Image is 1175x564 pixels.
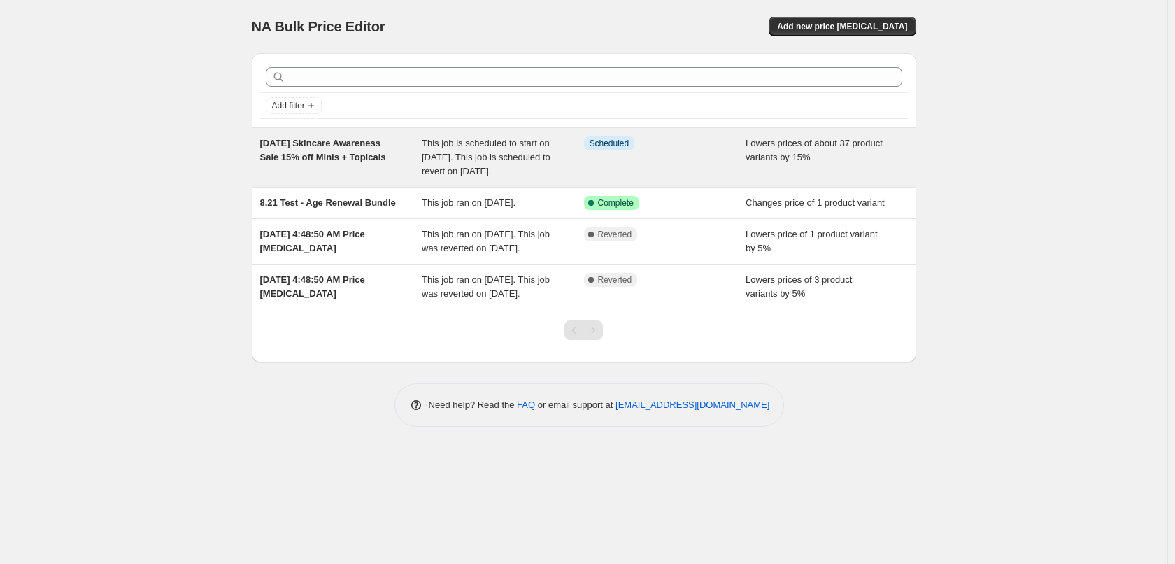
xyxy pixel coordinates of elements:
[429,400,518,410] span: Need help? Read the
[422,274,550,299] span: This job ran on [DATE]. This job was reverted on [DATE].
[422,138,550,176] span: This job is scheduled to start on [DATE]. This job is scheduled to revert on [DATE].
[746,138,883,162] span: Lowers prices of about 37 product variants by 15%
[272,100,305,111] span: Add filter
[260,274,365,299] span: [DATE] 4:48:50 AM Price [MEDICAL_DATA]
[746,274,852,299] span: Lowers prices of 3 product variants by 5%
[260,197,396,208] span: 8.21 Test - Age Renewal Bundle
[422,229,550,253] span: This job ran on [DATE]. This job was reverted on [DATE].
[260,138,386,162] span: [DATE] Skincare Awareness Sale 15% off Minis + Topicals
[422,197,515,208] span: This job ran on [DATE].
[260,229,365,253] span: [DATE] 4:48:50 AM Price [MEDICAL_DATA]
[769,17,916,36] button: Add new price [MEDICAL_DATA]
[266,97,322,114] button: Add filter
[564,320,603,340] nav: Pagination
[746,197,885,208] span: Changes price of 1 product variant
[590,138,629,149] span: Scheduled
[615,400,769,410] a: [EMAIL_ADDRESS][DOMAIN_NAME]
[598,229,632,240] span: Reverted
[252,19,385,34] span: NA Bulk Price Editor
[598,274,632,285] span: Reverted
[535,400,615,410] span: or email support at
[598,197,634,209] span: Complete
[777,21,907,32] span: Add new price [MEDICAL_DATA]
[746,229,878,253] span: Lowers price of 1 product variant by 5%
[517,400,535,410] a: FAQ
